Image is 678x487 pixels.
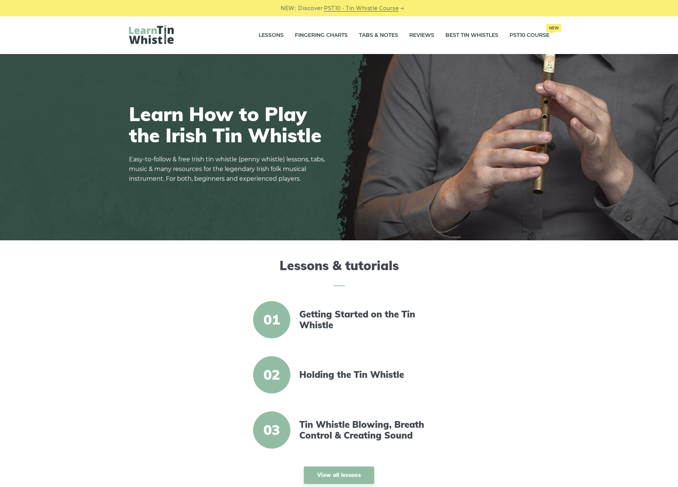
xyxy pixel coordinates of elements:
[259,26,284,45] a: Lessons
[546,24,561,32] span: New
[359,26,398,45] a: Tabs & Notes
[129,155,330,184] p: Easy-to-follow & free Irish tin whistle (penny whistle) lessons, tabs, music & many resources for...
[129,258,549,286] h2: Lessons & tutorials
[304,467,374,484] a: View all lessons
[445,26,498,45] a: Best Tin Whistles
[299,369,428,380] a: Holding the Tin Whistle
[253,356,290,393] span: 02
[299,419,428,441] a: Tin Whistle Blowing, Breath Control & Creating Sound
[129,25,174,44] img: LearnTinWhistle.com
[299,309,428,331] a: Getting Started on the Tin Whistle
[253,411,290,449] span: 03
[295,26,348,45] a: Fingering Charts
[409,26,434,45] a: Reviews
[129,103,330,146] h1: Learn How to Play the Irish Tin Whistle
[253,301,290,338] span: 01
[510,26,549,45] a: PST10 CourseNew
